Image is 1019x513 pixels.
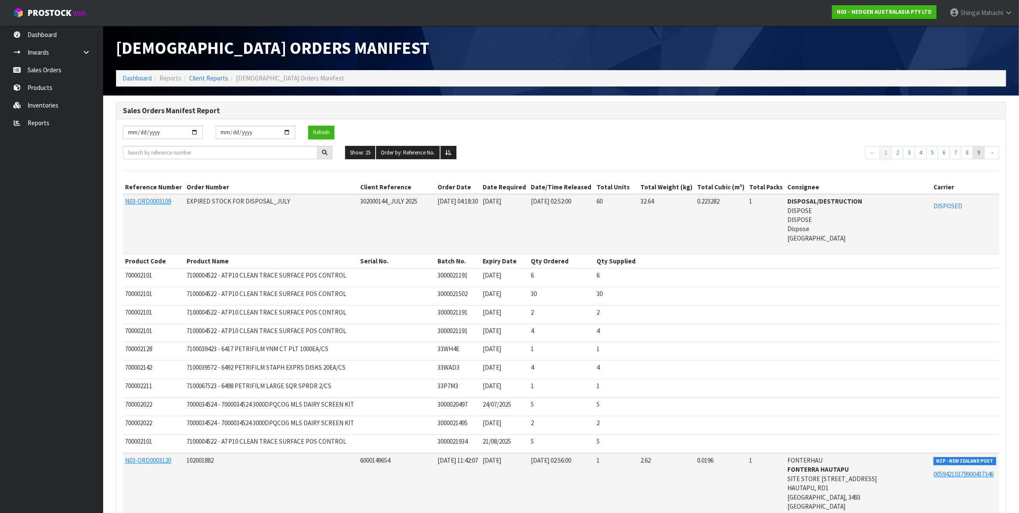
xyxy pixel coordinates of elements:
span: 33WH4E [438,345,459,353]
th: Order Number [184,180,358,194]
span: 1 [597,345,600,353]
span: 32.64 [640,197,654,205]
span: 4 [597,327,600,335]
a: 2 [891,146,903,160]
th: Date/Time Released [529,180,594,194]
span: 2 [531,308,534,316]
span: 0.0196 [697,456,713,464]
span: ProStock [28,7,71,19]
a: 5 [926,146,938,160]
span: 24/07/2025 [483,400,511,408]
span: 21/08/2025 [483,437,511,445]
span: 302000144_JULY 2025 [360,197,417,205]
span: 3000021502 [438,290,468,298]
span: 6000149654 [360,456,390,464]
span: 33P7M3 [438,382,458,390]
a: 1 [880,146,892,160]
h3: Sales Orders Manifest Report [123,107,999,115]
strong: DISPOSAL/DESTRUCTION [787,197,862,205]
span: 7100039423 - 6417 PETRIFILM YNM CT PLT 1000EA/CS [187,345,328,353]
span: 700002022 [125,400,152,408]
span: 30 [597,290,603,298]
span: 6 [597,271,600,279]
span: 4 [531,363,534,371]
th: Total Packs [747,180,786,194]
span: 1 [531,345,534,353]
span: 2 [531,419,534,427]
span: [DEMOGRAPHIC_DATA] Orders Manifest [116,37,429,59]
th: Carrier [931,180,999,194]
a: ← [865,146,880,160]
span: Shingai [961,9,980,17]
a: N03-ORD0003109 [125,197,171,205]
th: Consignee [785,180,931,194]
span: 7100004522 - ATP10 CLEAN TRACE SURFACE POS CONTROL [187,308,346,316]
span: 3000021191 [438,308,468,316]
span: 2 [597,308,600,316]
th: Expiry Date [480,254,529,268]
th: Total Cubic (m³) [695,180,747,194]
span: 700002101 [125,271,152,279]
th: Total Units [594,180,638,194]
a: 7 [949,146,961,160]
span: 7100004522 - ATP10 CLEAN TRACE SURFACE POS CONTROL [187,271,346,279]
span: FONTERHAU [787,456,823,464]
a: 4 [915,146,927,160]
th: Batch No. [435,254,480,268]
span: [DATE] [483,419,501,427]
span: 7100039572 - 6492 PETRIFILM STAPH EXPRS DISKS 20EA/CS [187,363,346,371]
th: Product Code [123,254,184,268]
th: Qty Ordered [529,254,594,268]
span: 6 [531,271,534,279]
span: [DATE] [483,308,501,316]
span: [DATE] [483,456,501,464]
span: 1 [750,456,753,464]
span: 3000021934 [438,437,468,445]
span: [DEMOGRAPHIC_DATA] Orders Manifest [236,74,344,82]
img: cube-alt.png [13,7,24,18]
span: 5 [531,400,534,408]
a: Dashboard [122,74,152,82]
span: EXPIRED STOCK FOR DISPOSAL_JULY [187,197,290,205]
span: 700002211 [125,382,152,390]
th: Qty Supplied [594,254,638,268]
nav: Page navigation [790,146,999,162]
span: 60 [597,197,603,205]
span: 7100004522 - ATP10 CLEAN TRACE SURFACE POS CONTROL [187,437,346,445]
span: [DATE] 11:42:07 [438,456,478,464]
input: Search by reference number [123,146,318,159]
span: 7100004522 - ATP10 CLEAN TRACE SURFACE POS CONTROL [187,327,346,335]
strong: FONTERRA HAUTAPU [787,465,849,473]
a: N03-ORD0003120 [125,456,171,464]
span: 0.223282 [697,197,719,205]
span: 700002101 [125,308,152,316]
span: 700002142 [125,363,152,371]
span: 7000034524 - 7000034524 3000DPQCOG MLS DAIRY SCREEN KIT [187,419,354,427]
address: SITE STORE [STREET_ADDRESS] HAUTAPU, RD1 [GEOGRAPHIC_DATA], 3493 [GEOGRAPHIC_DATA] [787,465,929,511]
strong: N03 - NEOGEN AUSTRALASIA PTY LTD [837,8,932,15]
span: 2 [597,419,600,427]
th: Order Date [435,180,480,194]
span: 3000021191 [438,271,468,279]
span: Mahachi [981,9,1003,17]
span: [DATE] [483,363,501,371]
a: 8 [961,146,973,160]
span: 700002101 [125,437,152,445]
th: Reference Number [123,180,184,194]
span: 1 [531,382,534,390]
address: DISPOSE DISPOSE Dispose [GEOGRAPHIC_DATA] [787,197,929,243]
span: 7100004522 - ATP10 CLEAN TRACE SURFACE POS CONTROL [187,290,346,298]
small: WMS [73,9,86,18]
span: 7000034524 - 7000034524 3000DPQCOG MLS DAIRY SCREEN KIT [187,400,354,408]
span: [DATE] [483,345,501,353]
th: Client Reference [358,180,435,194]
span: 700002128 [125,345,152,353]
span: 1 [750,197,753,205]
th: Total Weight (kg) [638,180,695,194]
button: Show: 25 [345,146,375,160]
span: 3000020497 [438,400,468,408]
span: 3000021191 [438,327,468,335]
span: 102001882 [187,456,214,464]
